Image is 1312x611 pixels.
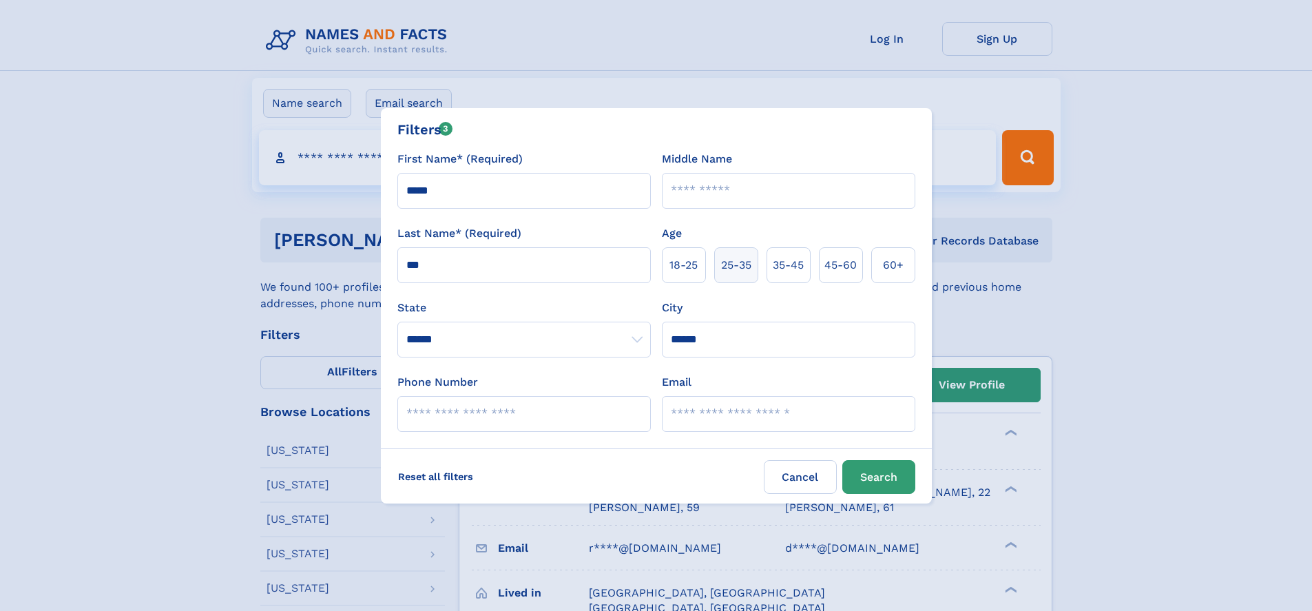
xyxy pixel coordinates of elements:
[824,257,857,273] span: 45‑60
[397,374,478,391] label: Phone Number
[842,460,915,494] button: Search
[397,119,453,140] div: Filters
[389,460,482,493] label: Reset all filters
[721,257,751,273] span: 25‑35
[662,374,691,391] label: Email
[662,225,682,242] label: Age
[397,151,523,167] label: First Name* (Required)
[883,257,904,273] span: 60+
[773,257,804,273] span: 35‑45
[662,300,683,316] label: City
[662,151,732,167] label: Middle Name
[669,257,698,273] span: 18‑25
[764,460,837,494] label: Cancel
[397,225,521,242] label: Last Name* (Required)
[397,300,651,316] label: State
